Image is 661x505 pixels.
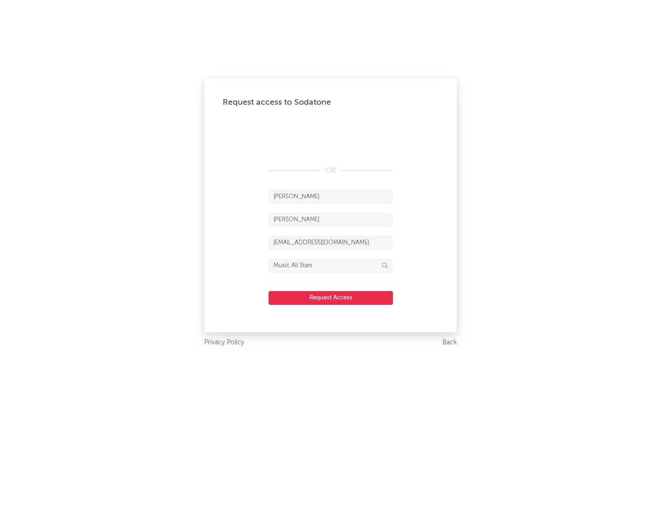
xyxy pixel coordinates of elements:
button: Request Access [269,291,393,305]
input: Last Name [269,213,392,227]
input: First Name [269,190,392,204]
a: Back [443,337,457,348]
a: Privacy Policy [204,337,244,348]
div: Request access to Sodatone [223,97,438,108]
input: Division [269,259,392,273]
div: OR [269,165,392,176]
input: Email [269,236,392,250]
